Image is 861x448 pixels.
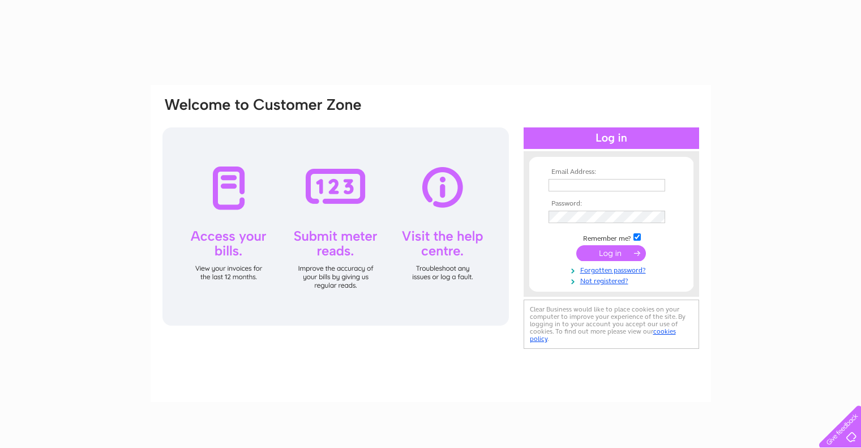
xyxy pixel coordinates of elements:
input: Submit [576,245,646,261]
th: Email Address: [546,168,677,176]
th: Password: [546,200,677,208]
a: Forgotten password? [549,264,677,275]
a: cookies policy [530,327,676,343]
div: Clear Business would like to place cookies on your computer to improve your experience of the sit... [524,300,699,349]
td: Remember me? [546,232,677,243]
a: Not registered? [549,275,677,285]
